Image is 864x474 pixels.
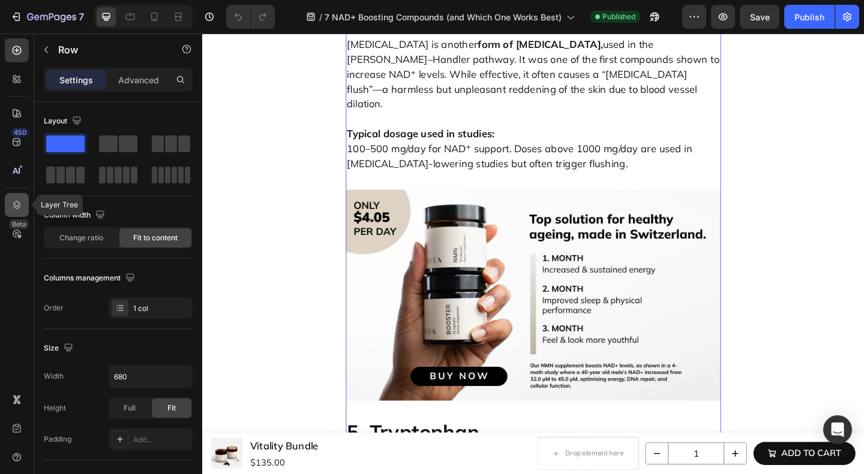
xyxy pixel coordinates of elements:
[44,403,66,413] div: Height
[299,5,436,19] strong: form of [MEDICAL_DATA],
[44,303,64,313] div: Order
[568,445,592,468] button: increment
[133,303,190,314] div: 1 col
[482,445,506,468] button: decrement
[157,4,563,84] p: [MEDICAL_DATA] is another used in the [PERSON_NAME]–Handler pathway. It was one of the first comp...
[50,439,127,458] h1: Vitality Bundle
[44,207,107,224] div: Column width
[109,366,192,387] input: Auto
[823,415,852,444] div: Open Intercom Messenger
[599,444,710,469] button: Add to cart
[44,113,84,129] div: Layout
[44,270,137,286] div: Columns management
[124,403,136,413] span: Full
[5,5,89,29] button: 7
[133,434,190,445] div: Add...
[740,5,779,29] button: Save
[202,34,864,474] iframe: To enrich screen reader interactions, please activate Accessibility in Grammarly extension settings
[44,340,76,357] div: Size
[506,445,568,468] input: quantity
[118,74,159,86] p: Advanced
[59,74,93,86] p: Settings
[79,10,84,24] p: 7
[157,102,317,116] strong: Typical dosage used in studies:
[394,452,458,461] div: Drop element here
[602,11,635,22] span: Published
[44,371,64,382] div: Width
[157,84,563,149] p: 100–500 mg/day for NAD⁺ support. Doses above 1000 mg/day are used in [MEDICAL_DATA]-lowering stud...
[629,449,695,464] div: Add to cart
[156,170,564,399] img: gempages_537282813339108432-a73cc525-4856-4865-bbaf-6781fd9e4130.webp
[784,5,835,29] button: Publish
[133,233,178,243] span: Fit to content
[319,11,322,23] span: /
[325,11,562,23] span: 7 NAD+ Boosting Compounds (and Which One Works Best)
[167,403,176,413] span: Fit
[750,12,770,22] span: Save
[44,434,71,445] div: Padding
[794,11,824,23] div: Publish
[11,128,29,137] div: 450
[226,5,275,29] div: Undo/Redo
[58,43,160,57] p: Row
[156,418,564,448] h2: 5. Tryptophan
[59,233,103,243] span: Change ratio
[9,219,29,229] div: Beta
